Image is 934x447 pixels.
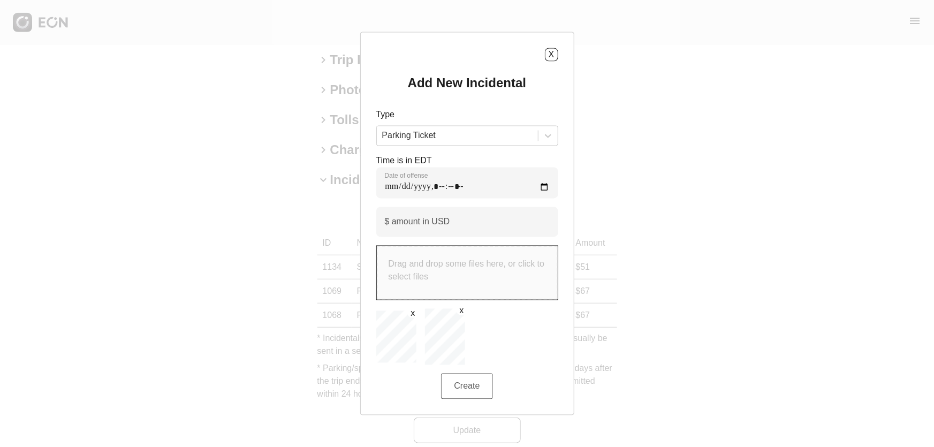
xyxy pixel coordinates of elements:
[457,305,467,315] button: x
[389,257,546,283] p: Drag and drop some files here, or click to select files
[408,307,419,317] button: x
[441,374,492,399] button: Create
[385,215,450,228] label: $ amount in USD
[408,74,526,91] h2: Add New Incidental
[376,108,558,121] p: Type
[385,171,428,180] label: Date of offense
[545,48,558,61] button: X
[376,154,558,198] div: Time is in EDT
